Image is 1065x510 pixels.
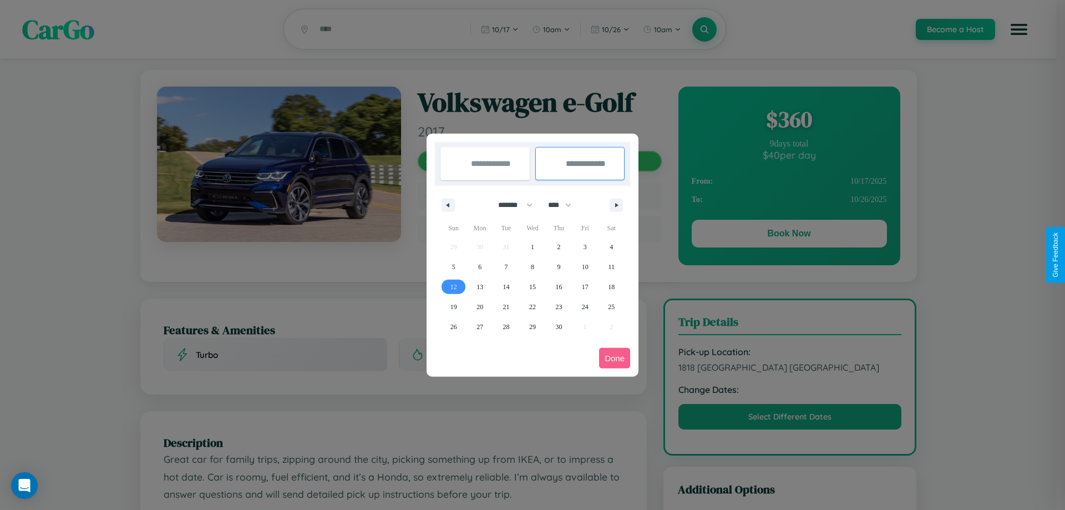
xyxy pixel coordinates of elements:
[529,317,536,337] span: 29
[440,257,466,277] button: 5
[599,237,625,257] button: 4
[476,297,483,317] span: 20
[599,257,625,277] button: 11
[450,317,457,337] span: 26
[519,219,545,237] span: Wed
[555,277,562,297] span: 16
[11,472,38,499] div: Open Intercom Messenger
[555,297,562,317] span: 23
[582,297,589,317] span: 24
[519,297,545,317] button: 22
[555,317,562,337] span: 30
[503,277,510,297] span: 14
[493,219,519,237] span: Tue
[546,237,572,257] button: 2
[493,317,519,337] button: 28
[531,257,534,277] span: 8
[493,297,519,317] button: 21
[608,297,615,317] span: 25
[466,219,493,237] span: Mon
[546,219,572,237] span: Thu
[503,297,510,317] span: 21
[557,257,560,277] span: 9
[582,277,589,297] span: 17
[572,277,598,297] button: 17
[440,219,466,237] span: Sun
[478,257,481,277] span: 6
[440,297,466,317] button: 19
[546,277,572,297] button: 16
[476,317,483,337] span: 27
[519,317,545,337] button: 29
[450,277,457,297] span: 12
[582,257,589,277] span: 10
[505,257,508,277] span: 7
[529,277,536,297] span: 15
[493,257,519,277] button: 7
[608,277,615,297] span: 18
[466,297,493,317] button: 20
[440,317,466,337] button: 26
[519,257,545,277] button: 8
[440,277,466,297] button: 12
[531,237,534,257] span: 1
[503,317,510,337] span: 28
[1052,233,1059,277] div: Give Feedback
[584,237,587,257] span: 3
[546,317,572,337] button: 30
[466,257,493,277] button: 6
[546,297,572,317] button: 23
[572,297,598,317] button: 24
[599,297,625,317] button: 25
[466,277,493,297] button: 13
[452,257,455,277] span: 5
[493,277,519,297] button: 14
[572,257,598,277] button: 10
[519,237,545,257] button: 1
[610,237,613,257] span: 4
[599,348,630,368] button: Done
[466,317,493,337] button: 27
[608,257,615,277] span: 11
[529,297,536,317] span: 22
[572,237,598,257] button: 3
[476,277,483,297] span: 13
[557,237,560,257] span: 2
[599,277,625,297] button: 18
[546,257,572,277] button: 9
[450,297,457,317] span: 19
[599,219,625,237] span: Sat
[572,219,598,237] span: Fri
[519,277,545,297] button: 15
